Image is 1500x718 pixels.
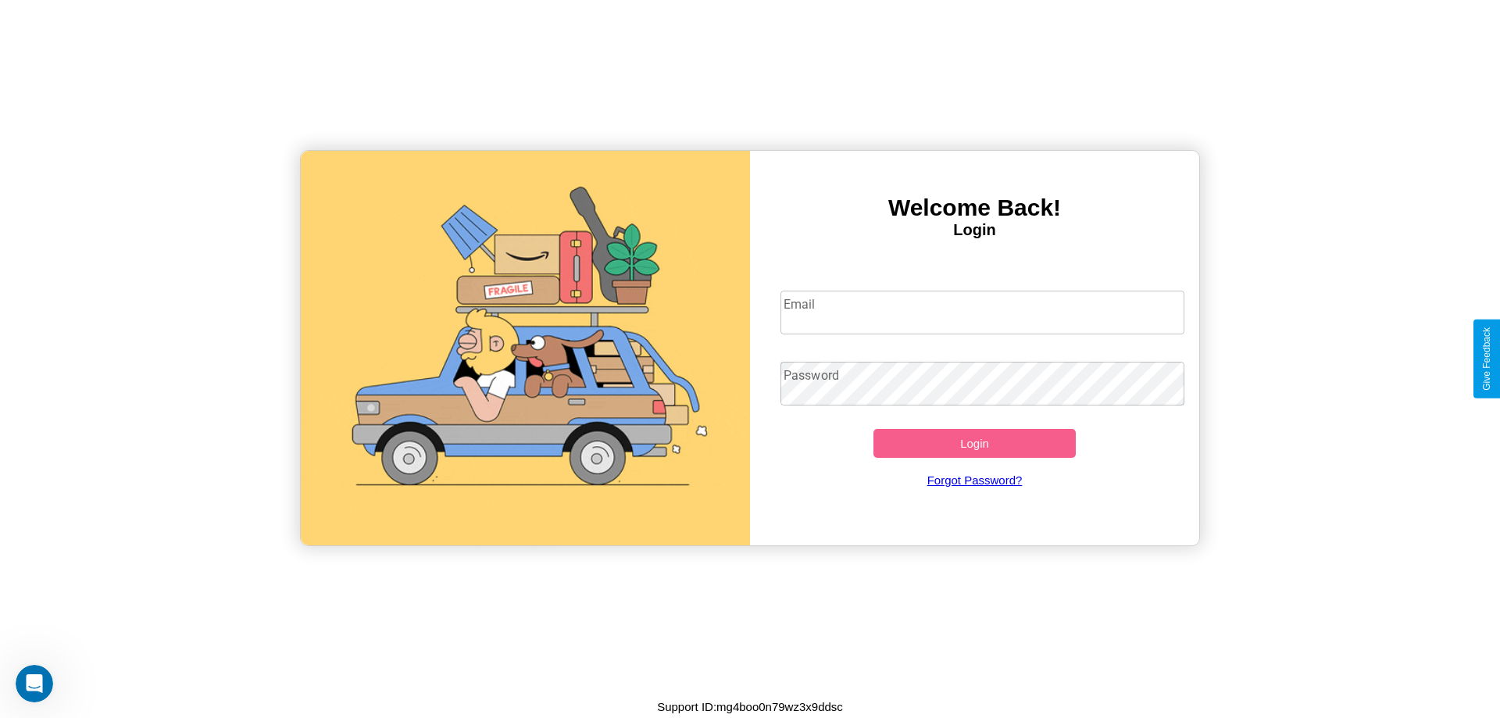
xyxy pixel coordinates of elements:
h3: Welcome Back! [750,195,1199,221]
img: gif [301,151,750,545]
p: Support ID: mg4boo0n79wz3x9ddsc [657,696,843,717]
iframe: Intercom live chat [16,665,53,702]
div: Give Feedback [1481,327,1492,391]
a: Forgot Password? [773,458,1177,502]
h4: Login [750,221,1199,239]
button: Login [873,429,1076,458]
